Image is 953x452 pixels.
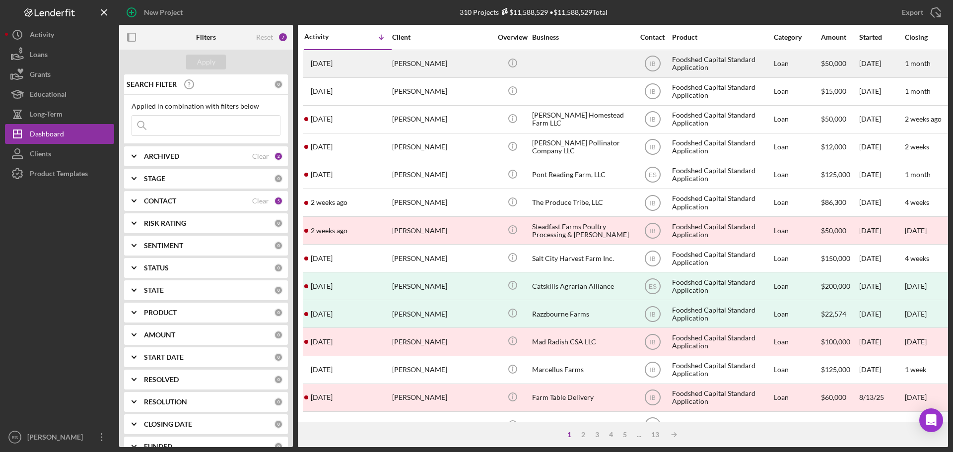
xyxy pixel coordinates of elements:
[392,217,491,244] div: [PERSON_NAME]
[859,162,904,188] div: [DATE]
[392,134,491,160] div: [PERSON_NAME]
[672,245,771,271] div: Foodshed Capital Standard Application
[774,217,820,244] div: Loan
[532,301,631,327] div: Razzbourne Farms
[144,353,184,361] b: START DATE
[311,171,333,179] time: 2025-09-19 03:59
[144,309,177,317] b: PRODUCT
[859,51,904,77] div: [DATE]
[392,412,491,439] div: [PERSON_NAME]
[774,385,820,411] div: Loan
[5,144,114,164] button: Clients
[311,421,333,429] time: 2025-08-06 20:48
[252,197,269,205] div: Clear
[30,45,48,67] div: Loans
[144,152,179,160] b: ARCHIVED
[905,198,929,206] time: 4 weeks
[650,394,655,401] text: IB
[12,435,18,440] text: ES
[821,328,858,355] div: $100,000
[650,311,655,318] text: IB
[532,273,631,299] div: Catskills Agrarian Alliance
[774,51,820,77] div: Loan
[821,134,858,160] div: $12,000
[672,134,771,160] div: Foodshed Capital Standard Application
[905,254,929,262] time: 4 weeks
[274,375,283,384] div: 0
[392,357,491,383] div: [PERSON_NAME]
[532,217,631,244] div: Steadfast Farms Poultry Processing & [PERSON_NAME]
[494,33,531,41] div: Overview
[672,51,771,77] div: Foodshed Capital Standard Application
[821,385,858,411] div: $60,000
[252,152,269,160] div: Clear
[672,162,771,188] div: Foodshed Capital Standard Application
[905,421,929,429] time: 2 weeks
[5,45,114,65] button: Loans
[274,174,283,183] div: 0
[859,301,904,327] div: [DATE]
[672,385,771,411] div: Foodshed Capital Standard Application
[821,59,846,67] span: $50,000
[532,328,631,355] div: Mad Radish CSA LLC
[30,104,63,127] div: Long-Term
[532,385,631,411] div: Farm Table Delivery
[532,106,631,132] div: [PERSON_NAME] Homestead Farm LLC
[632,431,646,439] div: ...
[274,152,283,161] div: 2
[821,115,846,123] span: $50,000
[392,301,491,327] div: [PERSON_NAME]
[905,87,931,95] time: 1 month
[274,196,283,205] div: 5
[532,33,631,41] div: Business
[919,408,943,432] div: Open Intercom Messenger
[672,328,771,355] div: Foodshed Capital Standard Application
[144,376,179,384] b: RESOLVED
[311,338,333,346] time: 2025-08-26 12:59
[859,217,904,244] div: [DATE]
[859,328,904,355] div: [DATE]
[274,353,283,362] div: 0
[672,273,771,299] div: Foodshed Capital Standard Application
[905,337,927,346] time: [DATE]
[590,431,604,439] div: 3
[392,106,491,132] div: [PERSON_NAME]
[672,412,771,439] div: Foodshed Capital ACH Form
[532,134,631,160] div: [PERSON_NAME] Pollinator Company LLC
[274,330,283,339] div: 0
[650,367,655,374] text: IB
[144,264,169,272] b: STATUS
[672,301,771,327] div: Foodshed Capital Standard Application
[821,273,858,299] div: $200,000
[648,172,656,179] text: ES
[196,33,216,41] b: Filters
[618,431,632,439] div: 5
[905,115,942,123] time: 2 weeks ago
[144,420,192,428] b: CLOSING DATE
[821,217,858,244] div: $50,000
[392,33,491,41] div: Client
[650,116,655,123] text: IB
[774,273,820,299] div: Loan
[5,427,114,447] button: ES[PERSON_NAME]
[774,357,820,383] div: Loan
[774,301,820,327] div: Loan
[859,33,904,41] div: Started
[392,78,491,105] div: [PERSON_NAME]
[127,80,177,88] b: SEARCH FILTER
[905,393,927,401] time: [DATE]
[532,357,631,383] div: Marcellus Farms
[672,33,771,41] div: Product
[144,197,176,205] b: CONTACT
[311,282,333,290] time: 2025-08-28 19:43
[905,365,926,374] time: 1 week
[311,255,333,262] time: 2025-09-10 13:50
[562,431,576,439] div: 1
[392,51,491,77] div: [PERSON_NAME]
[859,273,904,299] div: [DATE]
[5,104,114,124] a: Long-Term
[25,427,89,450] div: [PERSON_NAME]
[905,59,931,67] time: 1 month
